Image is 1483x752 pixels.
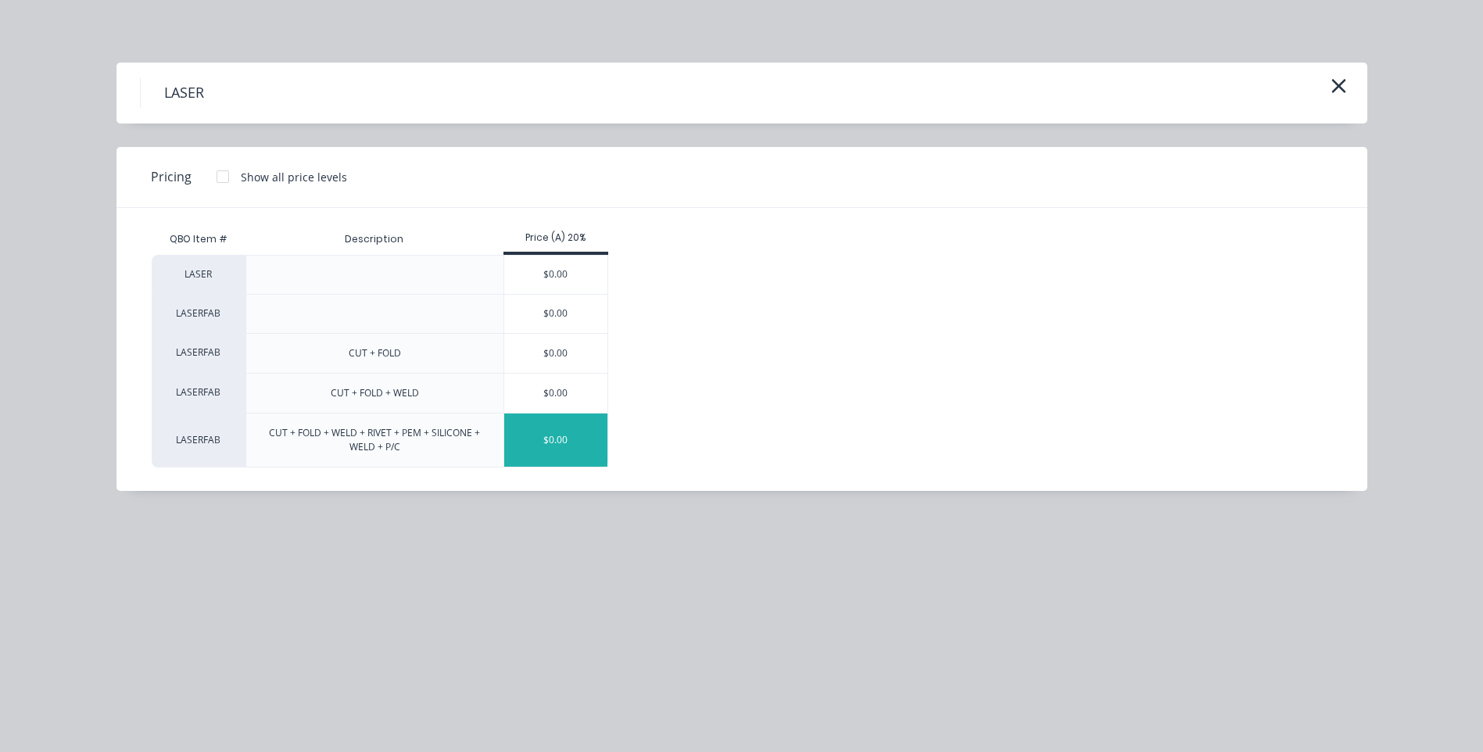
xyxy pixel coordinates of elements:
[140,78,227,108] h4: LASER
[241,169,347,185] div: Show all price levels
[152,255,245,294] div: LASER
[152,373,245,413] div: LASERFAB
[152,224,245,255] div: QBO Item #
[504,295,608,333] div: $0.00
[503,231,609,245] div: Price (A) 20%
[332,220,416,259] div: Description
[504,374,608,413] div: $0.00
[152,294,245,333] div: LASERFAB
[331,386,419,400] div: CUT + FOLD + WELD
[349,346,401,360] div: CUT + FOLD
[504,256,608,294] div: $0.00
[504,414,608,467] div: $0.00
[259,426,491,454] div: CUT + FOLD + WELD + RIVET + PEM + SILICONE + WELD + P/C
[504,334,608,373] div: $0.00
[152,413,245,467] div: LASERFAB
[151,167,192,186] span: Pricing
[152,333,245,373] div: LASERFAB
